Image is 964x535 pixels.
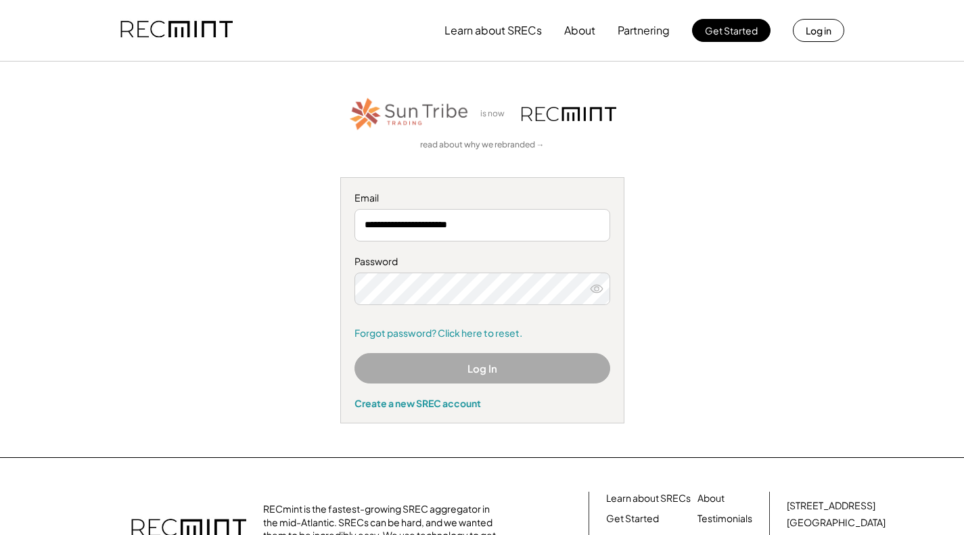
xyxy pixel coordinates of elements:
img: recmint-logotype%403x.png [522,107,616,121]
a: Testimonials [697,512,752,526]
button: Learn about SRECs [444,17,542,44]
a: Learn about SRECs [606,492,691,505]
img: recmint-logotype%403x.png [120,7,233,53]
button: Get Started [692,19,771,42]
a: About [697,492,725,505]
div: Password [354,255,610,269]
button: Log in [793,19,844,42]
button: Partnering [618,17,670,44]
a: Get Started [606,512,659,526]
div: [STREET_ADDRESS] [787,499,875,513]
button: Log In [354,353,610,383]
div: [GEOGRAPHIC_DATA] [787,516,886,530]
div: Create a new SREC account [354,397,610,409]
button: About [564,17,595,44]
div: is now [477,108,515,120]
img: STT_Horizontal_Logo%2B-%2BColor.png [348,95,470,133]
a: read about why we rebranded → [420,139,545,151]
a: Forgot password? Click here to reset. [354,327,610,340]
div: Email [354,191,610,205]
